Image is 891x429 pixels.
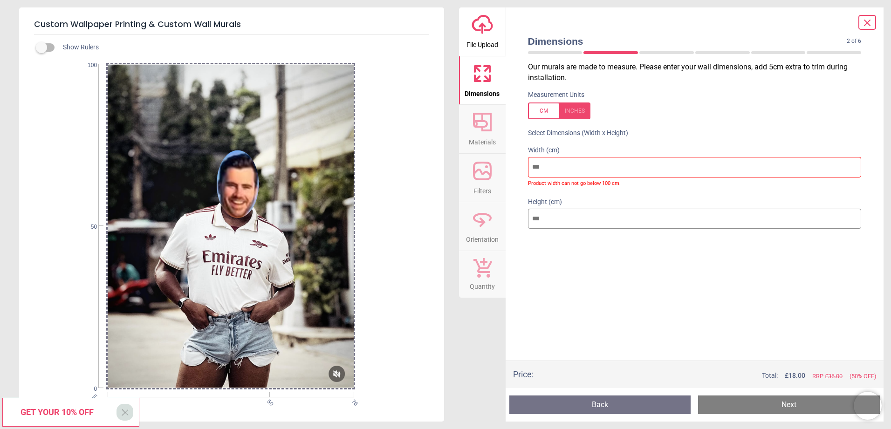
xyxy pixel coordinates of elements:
[521,129,628,138] label: Select Dimensions (Width x Height)
[79,223,97,231] span: 50
[469,133,496,147] span: Materials
[788,372,805,379] span: 18.00
[459,7,506,56] button: File Upload
[528,34,847,48] span: Dimensions
[812,372,843,381] span: RRP
[466,36,498,50] span: File Upload
[548,371,877,381] div: Total:
[528,90,584,100] label: Measurement Units
[528,177,862,187] label: Product width can not go below 100 cm.
[470,278,495,292] span: Quantity
[466,231,499,245] span: Orientation
[41,42,444,53] div: Show Rulers
[265,398,271,404] span: 50
[79,385,97,393] span: 0
[79,61,97,69] span: 100
[854,392,882,420] iframe: Brevo live chat
[459,105,506,153] button: Materials
[785,371,805,381] span: £
[34,15,429,34] h5: Custom Wallpaper Printing & Custom Wall Murals
[509,395,691,414] button: Back
[513,368,534,380] div: Price :
[465,85,500,99] span: Dimensions
[90,393,98,401] span: cm
[473,182,491,196] span: Filters
[459,56,506,105] button: Dimensions
[350,398,356,404] span: 76
[847,37,861,45] span: 2 of 6
[459,154,506,202] button: Filters
[528,146,862,155] label: Width (cm)
[528,62,869,83] p: Our murals are made to measure. Please enter your wall dimensions, add 5cm extra to trim during i...
[698,395,880,414] button: Next
[825,373,843,380] span: £ 36.00
[850,372,876,381] span: (50% OFF)
[459,202,506,251] button: Orientation
[459,251,506,298] button: Quantity
[528,197,862,207] label: Height (cm)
